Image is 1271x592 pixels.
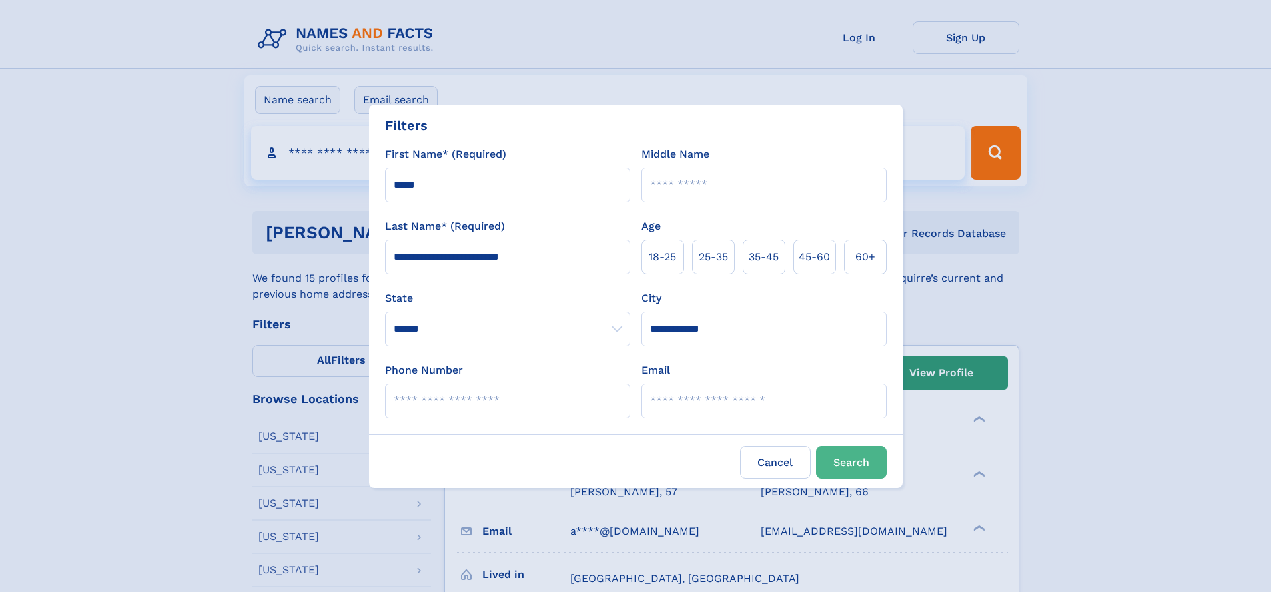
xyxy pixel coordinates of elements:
label: Cancel [740,446,811,479]
span: 18‑25 [649,249,676,265]
span: 45‑60 [799,249,830,265]
label: Age [641,218,661,234]
label: Middle Name [641,146,709,162]
div: Filters [385,115,428,135]
label: Last Name* (Required) [385,218,505,234]
label: City [641,290,661,306]
label: Email [641,362,670,378]
button: Search [816,446,887,479]
span: 25‑35 [699,249,728,265]
label: State [385,290,630,306]
span: 35‑45 [749,249,779,265]
span: 60+ [855,249,875,265]
label: Phone Number [385,362,463,378]
label: First Name* (Required) [385,146,506,162]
